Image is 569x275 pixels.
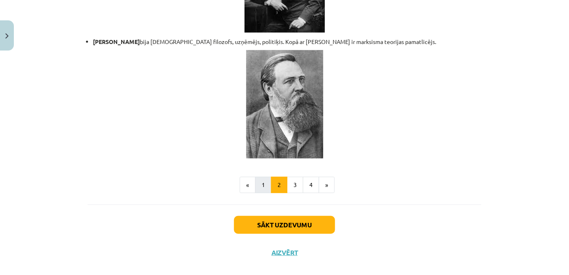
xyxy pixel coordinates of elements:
[319,177,335,193] button: »
[5,33,9,39] img: icon-close-lesson-0947bae3869378f0d4975bcd49f059093ad1ed9edebbc8119c70593378902aed.svg
[255,177,271,193] button: 1
[271,177,287,193] button: 2
[240,177,256,193] button: «
[287,177,303,193] button: 3
[303,177,319,193] button: 4
[93,37,481,46] li: bija [DEMOGRAPHIC_DATA] filozofs, uzņēmējs, politiķis. Kopā ar [PERSON_NAME] ir marksisma teorija...
[269,249,300,257] button: Aizvērt
[234,216,335,234] button: Sākt uzdevumu
[93,38,140,45] strong: [PERSON_NAME]
[88,177,481,193] nav: Page navigation example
